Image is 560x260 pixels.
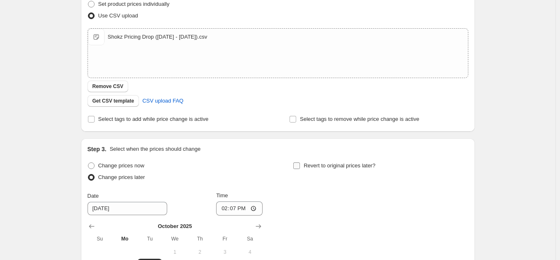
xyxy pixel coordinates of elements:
[162,232,187,245] th: Wednesday
[98,174,145,180] span: Change prices later
[241,249,259,255] span: 4
[162,245,187,259] button: Wednesday October 1 2025
[98,12,138,19] span: Use CSV upload
[187,245,212,259] button: Thursday October 2 2025
[88,232,112,245] th: Sunday
[110,145,200,153] p: Select when the prices should change
[212,232,237,245] th: Friday
[216,249,234,255] span: 3
[212,245,237,259] button: Friday October 3 2025
[108,33,207,41] div: Shokz Pricing Drop ([DATE] - [DATE]).csv
[93,83,124,90] span: Remove CSV
[112,232,137,245] th: Monday
[237,232,262,245] th: Saturday
[166,249,184,255] span: 1
[216,235,234,242] span: Fr
[304,162,375,169] span: Revert to original prices later?
[98,1,170,7] span: Set product prices individually
[216,192,228,199] span: Time
[91,235,109,242] span: Su
[166,235,184,242] span: We
[191,249,209,255] span: 2
[191,235,209,242] span: Th
[137,94,188,108] a: CSV upload FAQ
[187,232,212,245] th: Thursday
[98,162,144,169] span: Change prices now
[237,245,262,259] button: Saturday October 4 2025
[216,201,263,216] input: 12:00
[86,221,97,232] button: Show previous month, September 2025
[116,235,134,242] span: Mo
[141,235,159,242] span: Tu
[88,145,107,153] h2: Step 3.
[137,232,162,245] th: Tuesday
[88,193,99,199] span: Date
[300,116,419,122] span: Select tags to remove while price change is active
[88,81,129,92] button: Remove CSV
[88,95,139,107] button: Get CSV template
[93,98,134,104] span: Get CSV template
[98,116,209,122] span: Select tags to add while price change is active
[241,235,259,242] span: Sa
[142,97,183,105] span: CSV upload FAQ
[253,221,264,232] button: Show next month, November 2025
[88,202,167,215] input: 10/6/2025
